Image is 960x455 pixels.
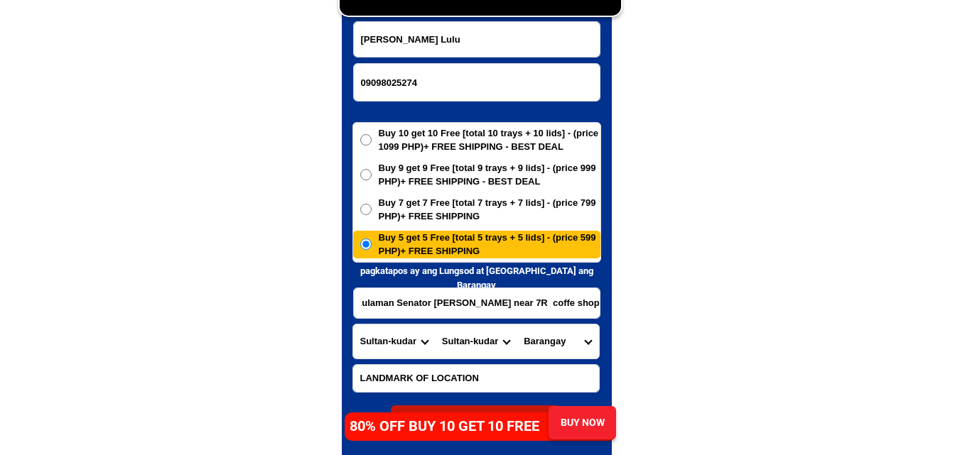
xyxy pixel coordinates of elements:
input: Buy 9 get 9 Free [total 9 trays + 9 lids] - (price 999 PHP)+ FREE SHIPPING - BEST DEAL [360,169,372,180]
input: Buy 5 get 5 Free [total 5 trays + 5 lids] - (price 599 PHP)+ FREE SHIPPING [360,239,372,250]
select: Select commune [517,324,598,358]
input: Input address [354,288,600,318]
input: Input full_name [354,22,600,57]
input: Input phone_number [354,64,600,101]
input: Input LANDMARKOFLOCATION [353,365,599,392]
input: Buy 10 get 10 Free [total 10 trays + 10 lids] - (price 1099 PHP)+ FREE SHIPPING - BEST DEAL [360,134,372,146]
select: Select province [353,324,435,358]
span: Buy 9 get 9 Free [total 9 trays + 9 lids] - (price 999 PHP)+ FREE SHIPPING - BEST DEAL [379,161,600,189]
span: Buy 10 get 10 Free [total 10 trays + 10 lids] - (price 1099 PHP)+ FREE SHIPPING - BEST DEAL [379,126,600,154]
div: BUY NOW [549,415,616,430]
span: Buy 7 get 7 Free [total 7 trays + 7 lids] - (price 799 PHP)+ FREE SHIPPING [379,196,600,224]
select: Select district [435,324,517,358]
span: Buy 5 get 5 Free [total 5 trays + 5 lids] - (price 599 PHP)+ FREE SHIPPING [379,231,600,258]
h4: 80% OFF BUY 10 GET 10 FREE [350,415,554,437]
input: Buy 7 get 7 Free [total 7 trays + 7 lids] - (price 799 PHP)+ FREE SHIPPING [360,204,372,215]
